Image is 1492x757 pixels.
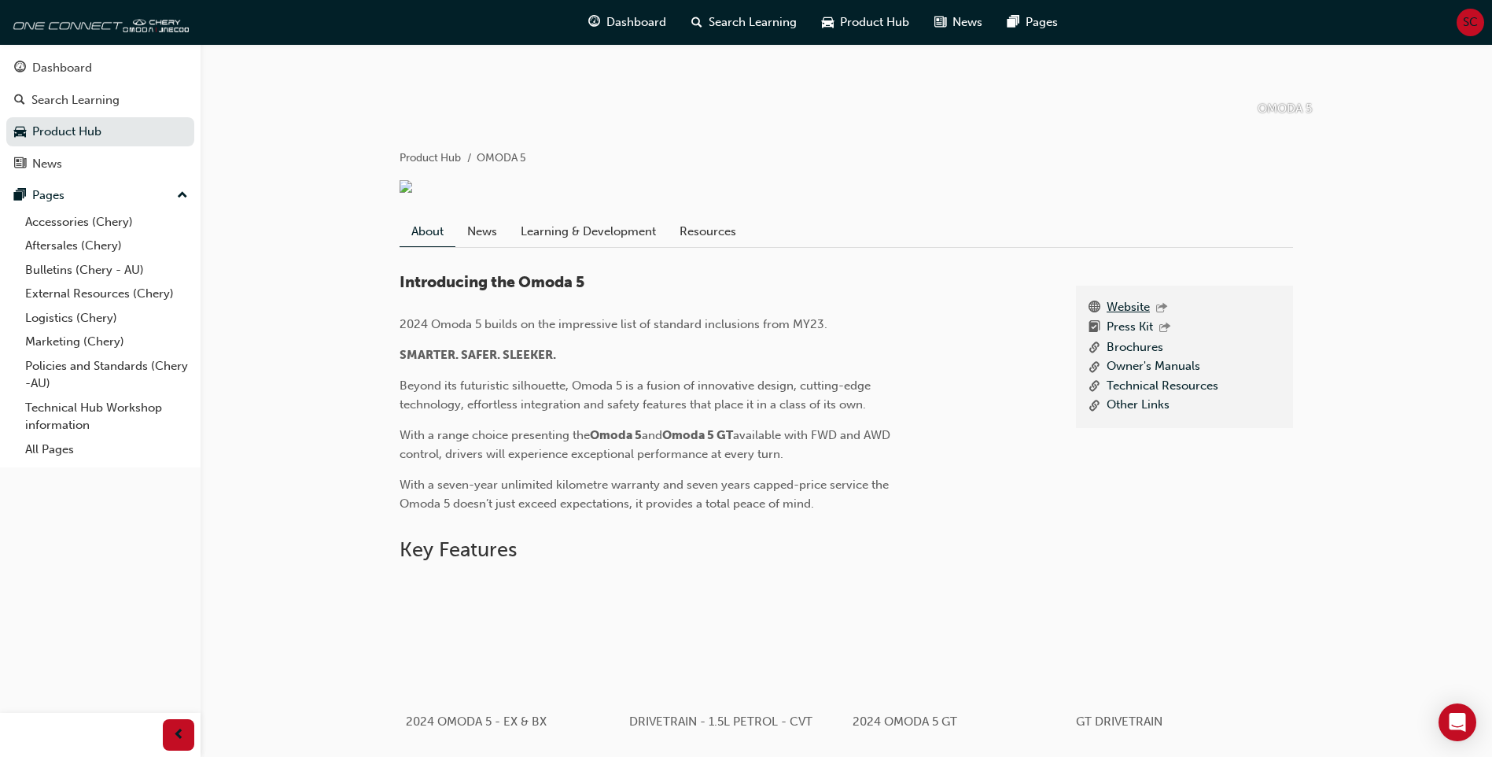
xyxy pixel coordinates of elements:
[1457,9,1484,36] button: SC
[400,151,461,164] a: Product Hub
[662,428,733,442] span: Omoda 5 GT
[400,428,893,461] span: available with FWD and AWD control, drivers will experience exceptional performance at every turn.
[1439,703,1476,741] div: Open Intercom Messenger
[32,186,64,205] div: Pages
[1070,575,1293,749] button: GT DRIVETRAIN
[400,216,455,247] a: About
[14,61,26,76] span: guage-icon
[400,317,827,331] span: 2024 Omoda 5 builds on the impressive list of standard inclusions from MY23.
[1107,357,1200,377] a: Owner's Manuals
[14,189,26,203] span: pages-icon
[679,6,809,39] a: search-iconSearch Learning
[14,125,26,139] span: car-icon
[400,428,590,442] span: With a range choice presenting the
[19,354,194,396] a: Policies and Standards (Chery -AU)
[177,186,188,206] span: up-icon
[629,715,812,729] span: DRIVETRAIN - 1.5L PETROL - CVT
[455,216,509,246] a: News
[406,715,547,729] span: 2024 OMODA 5 - EX & BX
[1107,338,1163,358] a: Brochures
[14,94,25,108] span: search-icon
[922,6,995,39] a: news-iconNews
[588,13,600,32] span: guage-icon
[590,428,642,442] span: Omoda 5
[6,86,194,115] a: Search Learning
[995,6,1070,39] a: pages-iconPages
[19,396,194,438] a: Technical Hub Workshop information
[1089,298,1100,319] span: www-icon
[1156,302,1167,316] span: outbound-icon
[19,210,194,234] a: Accessories (Chery)
[1089,318,1100,338] span: booktick-icon
[809,6,922,39] a: car-iconProduct Hub
[606,13,666,31] span: Dashboard
[1107,377,1218,397] a: Technical Resources
[1026,13,1058,31] span: Pages
[32,59,92,77] div: Dashboard
[853,715,957,729] span: 2024 OMODA 5 GT
[6,117,194,146] a: Product Hub
[6,181,194,210] button: Pages
[400,378,874,412] span: Beyond its futuristic silhouette, Omoda 5 is a fusion of innovative design, cutting-edge technolo...
[400,273,584,291] span: Introducing the Omoda 5
[14,157,26,172] span: news-icon
[1008,13,1019,32] span: pages-icon
[952,13,982,31] span: News
[668,216,748,246] a: Resources
[1076,715,1162,729] span: GT DRIVETRAIN
[400,348,556,362] span: SMARTER. SAFER. SLEEKER.
[709,13,797,31] span: Search Learning
[19,330,194,354] a: Marketing (Chery)
[6,50,194,181] button: DashboardSearch LearningProduct HubNews
[1089,338,1100,358] span: link-icon
[400,575,623,749] button: 2024 OMODA 5 - EX & BX
[19,282,194,306] a: External Resources (Chery)
[173,726,185,745] span: prev-icon
[19,234,194,258] a: Aftersales (Chery)
[822,13,834,32] span: car-icon
[32,155,62,173] div: News
[623,575,846,749] button: DRIVETRAIN - 1.5L PETROL - CVT
[1089,357,1100,377] span: link-icon
[1089,377,1100,397] span: link-icon
[846,575,1070,749] button: 2024 OMODA 5 GT
[19,438,194,462] a: All Pages
[6,150,194,179] a: News
[691,13,702,32] span: search-icon
[400,537,1293,563] h2: Key Features
[576,6,679,39] a: guage-iconDashboard
[934,13,946,32] span: news-icon
[6,54,194,83] a: Dashboard
[400,180,412,193] img: 465bd4dd-7adf-4183-8c4b-963b74a2ed71.png
[400,478,892,511] span: With a seven-year unlimited kilometre warranty and seven years capped-price service the Omoda 5 d...
[1258,100,1312,118] p: OMODA 5
[840,13,909,31] span: Product Hub
[1107,298,1150,319] a: Website
[19,258,194,282] a: Bulletins (Chery - AU)
[642,428,662,442] span: and
[1089,396,1100,415] span: link-icon
[1107,318,1153,338] a: Press Kit
[8,6,189,38] img: oneconnect
[477,150,526,168] li: OMODA 5
[1159,322,1170,335] span: outbound-icon
[1107,396,1170,415] a: Other Links
[1463,13,1478,31] span: SC
[19,306,194,330] a: Logistics (Chery)
[31,91,120,109] div: Search Learning
[509,216,668,246] a: Learning & Development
